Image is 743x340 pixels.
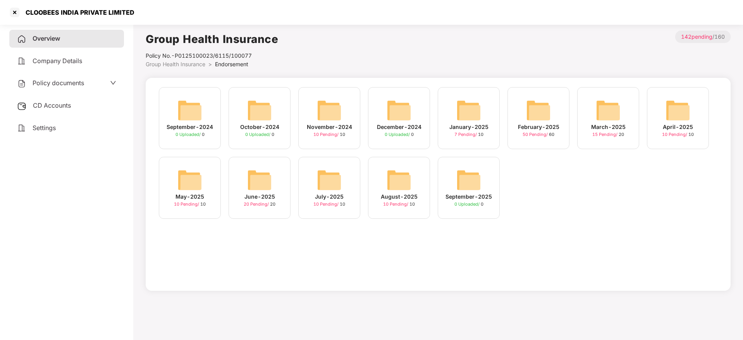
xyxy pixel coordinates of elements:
[387,98,411,123] img: svg+xml;base64,PHN2ZyB4bWxucz0iaHR0cDovL3d3dy53My5vcmcvMjAwMC9zdmciIHdpZHRoPSI2NCIgaGVpZ2h0PSI2NC...
[33,79,84,87] span: Policy documents
[247,168,272,192] img: svg+xml;base64,PHN2ZyB4bWxucz0iaHR0cDovL3d3dy53My5vcmcvMjAwMC9zdmciIHdpZHRoPSI2NCIgaGVpZ2h0PSI2NC...
[317,98,342,123] img: svg+xml;base64,PHN2ZyB4bWxucz0iaHR0cDovL3d3dy53My5vcmcvMjAwMC9zdmciIHdpZHRoPSI2NCIgaGVpZ2h0PSI2NC...
[177,98,202,123] img: svg+xml;base64,PHN2ZyB4bWxucz0iaHR0cDovL3d3dy53My5vcmcvMjAwMC9zdmciIHdpZHRoPSI2NCIgaGVpZ2h0PSI2NC...
[523,132,549,137] span: 50 Pending /
[244,201,275,208] div: 20
[146,52,278,60] div: Policy No.- P0125100023/6115/100077
[33,57,82,65] span: Company Details
[518,123,559,131] div: February-2025
[175,132,202,137] span: 0 Uploaded /
[174,201,200,207] span: 10 Pending /
[449,123,488,131] div: January-2025
[663,123,693,131] div: April-2025
[445,192,492,201] div: September-2025
[317,168,342,192] img: svg+xml;base64,PHN2ZyB4bWxucz0iaHR0cDovL3d3dy53My5vcmcvMjAwMC9zdmciIHdpZHRoPSI2NCIgaGVpZ2h0PSI2NC...
[174,201,206,208] div: 10
[110,80,116,86] span: down
[146,61,205,67] span: Group Health Insurance
[175,192,204,201] div: May-2025
[596,98,621,123] img: svg+xml;base64,PHN2ZyB4bWxucz0iaHR0cDovL3d3dy53My5vcmcvMjAwMC9zdmciIHdpZHRoPSI2NCIgaGVpZ2h0PSI2NC...
[245,131,274,138] div: 0
[385,132,411,137] span: 0 Uploaded /
[247,98,272,123] img: svg+xml;base64,PHN2ZyB4bWxucz0iaHR0cDovL3d3dy53My5vcmcvMjAwMC9zdmciIHdpZHRoPSI2NCIgaGVpZ2h0PSI2NC...
[146,31,278,48] h1: Group Health Insurance
[17,79,26,88] img: svg+xml;base64,PHN2ZyB4bWxucz0iaHR0cDovL3d3dy53My5vcmcvMjAwMC9zdmciIHdpZHRoPSIyNCIgaGVpZ2h0PSIyNC...
[313,201,340,207] span: 10 Pending /
[592,131,624,138] div: 20
[381,192,418,201] div: August-2025
[387,168,411,192] img: svg+xml;base64,PHN2ZyB4bWxucz0iaHR0cDovL3d3dy53My5vcmcvMjAwMC9zdmciIHdpZHRoPSI2NCIgaGVpZ2h0PSI2NC...
[456,98,481,123] img: svg+xml;base64,PHN2ZyB4bWxucz0iaHR0cDovL3d3dy53My5vcmcvMjAwMC9zdmciIHdpZHRoPSI2NCIgaGVpZ2h0PSI2NC...
[313,132,340,137] span: 10 Pending /
[662,132,688,137] span: 10 Pending /
[591,123,626,131] div: March-2025
[526,98,551,123] img: svg+xml;base64,PHN2ZyB4bWxucz0iaHR0cDovL3d3dy53My5vcmcvMjAwMC9zdmciIHdpZHRoPSI2NCIgaGVpZ2h0PSI2NC...
[454,131,483,138] div: 10
[33,34,60,42] span: Overview
[675,31,731,43] p: / 160
[21,9,134,16] div: CLOOBEES INDIA PRIVATE LIMITED
[313,131,345,138] div: 10
[17,101,27,111] img: svg+xml;base64,PHN2ZyB3aWR0aD0iMjUiIGhlaWdodD0iMjQiIHZpZXdCb3g9IjAgMCAyNSAyNCIgZmlsbD0ibm9uZSIgeG...
[215,61,248,67] span: Endorsement
[523,131,554,138] div: 60
[208,61,212,67] span: >
[315,192,344,201] div: July-2025
[592,132,619,137] span: 15 Pending /
[245,132,272,137] span: 0 Uploaded /
[17,124,26,133] img: svg+xml;base64,PHN2ZyB4bWxucz0iaHR0cDovL3d3dy53My5vcmcvMjAwMC9zdmciIHdpZHRoPSIyNCIgaGVpZ2h0PSIyNC...
[681,33,712,40] span: 142 pending
[454,201,483,208] div: 0
[33,124,56,132] span: Settings
[307,123,352,131] div: November-2024
[17,57,26,66] img: svg+xml;base64,PHN2ZyB4bWxucz0iaHR0cDovL3d3dy53My5vcmcvMjAwMC9zdmciIHdpZHRoPSIyNCIgaGVpZ2h0PSIyNC...
[244,192,275,201] div: June-2025
[377,123,421,131] div: December-2024
[454,201,481,207] span: 0 Uploaded /
[383,201,415,208] div: 10
[17,34,26,44] img: svg+xml;base64,PHN2ZyB4bWxucz0iaHR0cDovL3d3dy53My5vcmcvMjAwMC9zdmciIHdpZHRoPSIyNCIgaGVpZ2h0PSIyNC...
[666,98,690,123] img: svg+xml;base64,PHN2ZyB4bWxucz0iaHR0cDovL3d3dy53My5vcmcvMjAwMC9zdmciIHdpZHRoPSI2NCIgaGVpZ2h0PSI2NC...
[244,201,270,207] span: 20 Pending /
[456,168,481,192] img: svg+xml;base64,PHN2ZyB4bWxucz0iaHR0cDovL3d3dy53My5vcmcvMjAwMC9zdmciIHdpZHRoPSI2NCIgaGVpZ2h0PSI2NC...
[33,101,71,109] span: CD Accounts
[177,168,202,192] img: svg+xml;base64,PHN2ZyB4bWxucz0iaHR0cDovL3d3dy53My5vcmcvMjAwMC9zdmciIHdpZHRoPSI2NCIgaGVpZ2h0PSI2NC...
[240,123,279,131] div: October-2024
[385,131,414,138] div: 0
[454,132,478,137] span: 7 Pending /
[175,131,205,138] div: 0
[662,131,694,138] div: 10
[313,201,345,208] div: 10
[383,201,409,207] span: 10 Pending /
[167,123,213,131] div: September-2024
